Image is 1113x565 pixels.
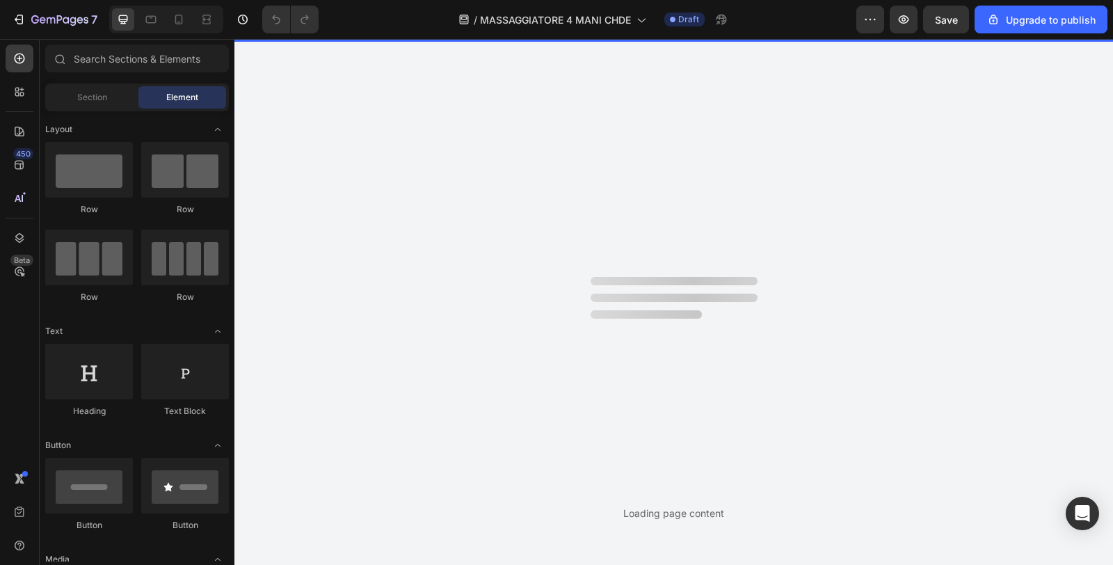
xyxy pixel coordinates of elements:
[77,91,107,104] span: Section
[45,325,63,337] span: Text
[45,45,229,72] input: Search Sections & Elements
[45,291,133,303] div: Row
[166,91,198,104] span: Element
[6,6,104,33] button: 7
[986,13,1096,27] div: Upgrade to publish
[13,148,33,159] div: 450
[623,506,724,520] div: Loading page content
[141,291,229,303] div: Row
[45,123,72,136] span: Layout
[1066,497,1099,530] div: Open Intercom Messenger
[10,255,33,266] div: Beta
[480,13,631,27] span: MASSAGGIATORE 4 MANI CHDE
[207,434,229,456] span: Toggle open
[207,118,229,141] span: Toggle open
[141,519,229,532] div: Button
[207,320,229,342] span: Toggle open
[141,203,229,216] div: Row
[45,203,133,216] div: Row
[45,405,133,417] div: Heading
[975,6,1107,33] button: Upgrade to publish
[474,13,477,27] span: /
[141,405,229,417] div: Text Block
[678,13,699,26] span: Draft
[262,6,319,33] div: Undo/Redo
[45,519,133,532] div: Button
[91,11,97,28] p: 7
[935,14,958,26] span: Save
[45,439,71,452] span: Button
[923,6,969,33] button: Save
